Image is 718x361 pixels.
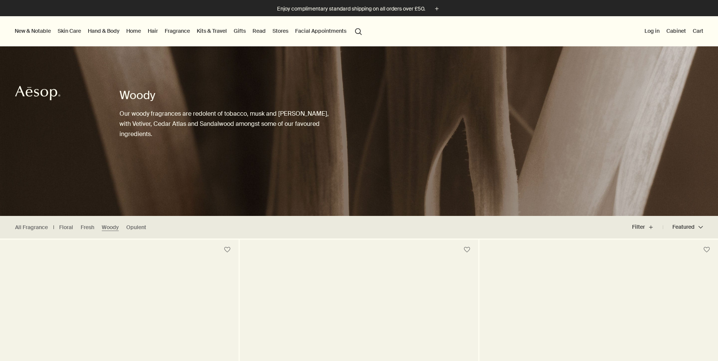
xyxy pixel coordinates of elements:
[665,26,687,36] a: Cabinet
[700,243,713,257] button: Save to cabinet
[632,218,663,236] button: Filter
[352,24,365,38] button: Open search
[126,224,146,231] a: Opulent
[643,16,705,46] nav: supplementary
[119,109,329,139] p: Our woody fragrances are redolent of tobacco, musk and [PERSON_NAME], with Vetiver, Cedar Atlas a...
[294,26,348,36] a: Facial Appointments
[220,243,234,257] button: Save to cabinet
[86,26,121,36] a: Hand & Body
[59,224,73,231] a: Floral
[13,16,365,46] nav: primary
[277,5,425,13] p: Enjoy complimentary standard shipping on all orders over £50.
[691,26,705,36] button: Cart
[119,88,329,103] h1: Woody
[195,26,228,36] a: Kits & Travel
[232,26,247,36] a: Gifts
[15,224,48,231] a: All Fragrance
[13,84,62,104] a: Aesop
[81,224,94,231] a: Fresh
[15,86,60,101] svg: Aesop
[663,218,703,236] button: Featured
[102,224,119,231] a: Woody
[163,26,191,36] a: Fragrance
[125,26,142,36] a: Home
[146,26,159,36] a: Hair
[56,26,83,36] a: Skin Care
[251,26,267,36] a: Read
[460,243,474,257] button: Save to cabinet
[13,26,52,36] button: New & Notable
[643,26,661,36] button: Log in
[271,26,290,36] button: Stores
[277,5,441,13] button: Enjoy complimentary standard shipping on all orders over £50.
